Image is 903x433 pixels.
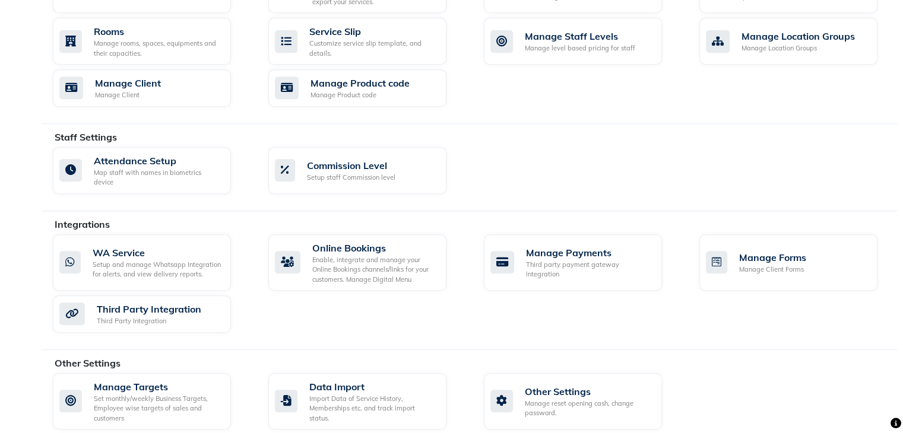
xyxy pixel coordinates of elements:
[739,250,806,265] div: Manage Forms
[53,18,251,65] a: RoomsManage rooms, spaces, equipments and their capacities.
[268,234,466,291] a: Online BookingsEnable, integrate and manage your Online Bookings channels/links for your customer...
[268,373,466,430] a: Data ImportImport Data of Service History, Memberships etc. and track import status.
[94,168,221,187] div: Map staff with names in biometrics device
[484,373,682,430] a: Other SettingsManage reset opening cash, change password.
[95,90,161,100] div: Manage Client
[94,24,221,39] div: Rooms
[307,173,395,183] div: Setup staff Commission level
[525,43,635,53] div: Manage level based pricing for staff
[525,29,635,43] div: Manage Staff Levels
[97,302,201,316] div: Third Party Integration
[53,295,251,333] a: Third Party IntegrationThird Party Integration
[93,246,221,260] div: WA Service
[95,76,161,90] div: Manage Client
[742,29,855,43] div: Manage Location Groups
[310,76,410,90] div: Manage Product code
[526,260,652,279] div: Third party payment gateway integration
[312,241,437,255] div: Online Bookings
[268,18,466,65] a: Service SlipCustomize service slip template, and details.
[739,265,806,275] div: Manage Client Forms
[309,24,437,39] div: Service Slip
[53,373,251,430] a: Manage TargetsSet monthly/weekly Business Targets, Employee wise targets of sales and customers
[268,69,466,107] a: Manage Product codeManage Product code
[525,384,652,399] div: Other Settings
[525,399,652,418] div: Manage reset opening cash, change password.
[94,154,221,168] div: Attendance Setup
[53,69,251,107] a: Manage ClientManage Client
[268,147,466,194] a: Commission LevelSetup staff Commission level
[699,234,897,291] a: Manage FormsManage Client Forms
[484,18,682,65] a: Manage Staff LevelsManage level based pricing for staff
[307,158,395,173] div: Commission Level
[484,234,682,291] a: Manage PaymentsThird party payment gateway integration
[97,316,201,326] div: Third Party Integration
[53,234,251,291] a: WA ServiceSetup and manage Whatsapp Integration for alerts, and view delivery reports.
[53,147,251,194] a: Attendance SetupMap staff with names in biometrics device
[309,380,437,394] div: Data Import
[742,43,855,53] div: Manage Location Groups
[309,39,437,58] div: Customize service slip template, and details.
[309,394,437,424] div: Import Data of Service History, Memberships etc. and track import status.
[94,39,221,58] div: Manage rooms, spaces, equipments and their capacities.
[94,380,221,394] div: Manage Targets
[310,90,410,100] div: Manage Product code
[699,18,897,65] a: Manage Location GroupsManage Location Groups
[93,260,221,279] div: Setup and manage Whatsapp Integration for alerts, and view delivery reports.
[312,255,437,285] div: Enable, integrate and manage your Online Bookings channels/links for your customers. Manage Digit...
[94,394,221,424] div: Set monthly/weekly Business Targets, Employee wise targets of sales and customers
[526,246,652,260] div: Manage Payments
